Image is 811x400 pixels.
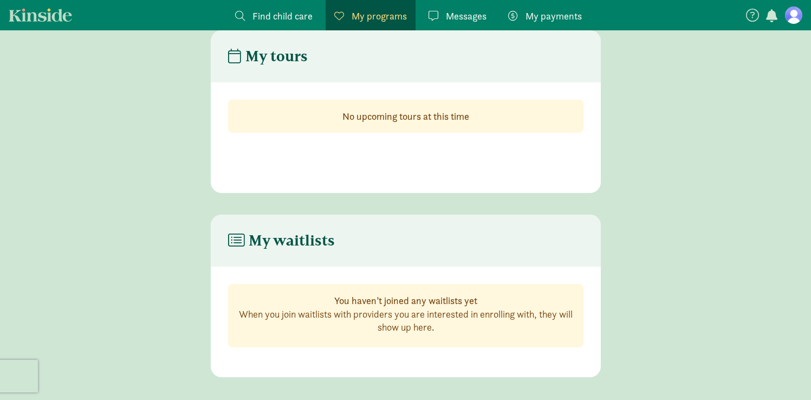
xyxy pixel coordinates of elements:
[228,232,335,249] h4: My waitlists
[525,9,582,23] span: My payments
[252,9,313,23] span: Find child care
[9,8,72,22] a: Kinside
[334,294,477,307] strong: You haven’t joined any waitlists yet
[446,9,486,23] span: Messages
[342,110,469,122] strong: No upcoming tours at this time
[352,9,407,23] span: My programs
[237,308,574,334] p: When you join waitlists with providers you are interested in enrolling with, they will show up here.
[228,48,308,65] h4: My tours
